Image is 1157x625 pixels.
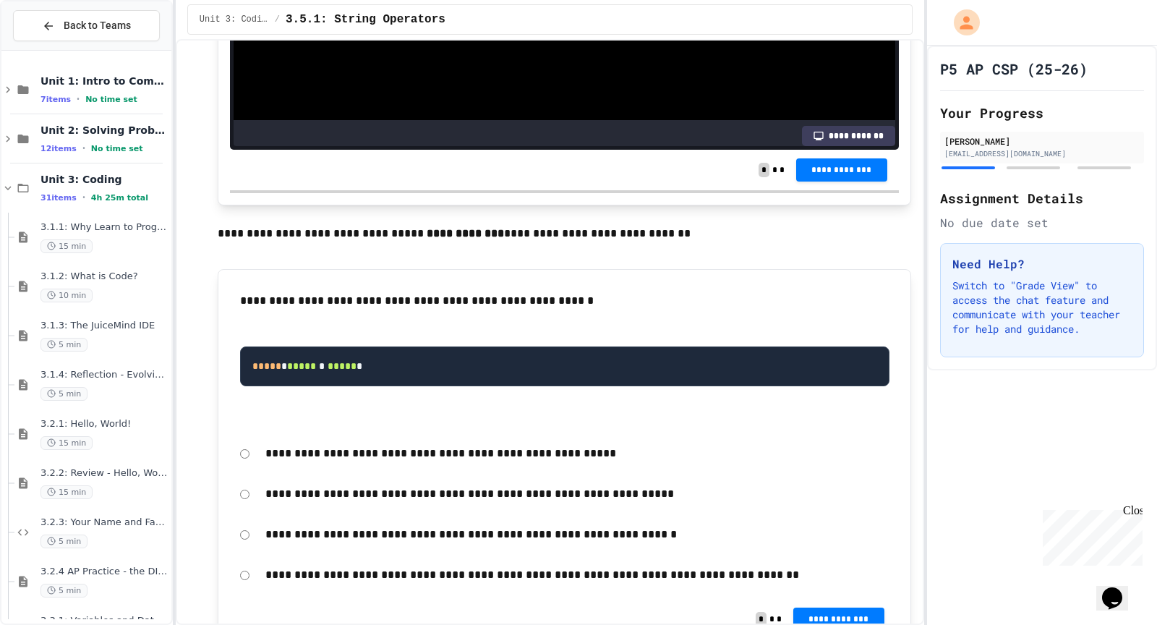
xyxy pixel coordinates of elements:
[40,369,168,381] span: 3.1.4: Reflection - Evolving Technology
[82,192,85,203] span: •
[82,143,85,154] span: •
[85,95,137,104] span: No time set
[940,59,1088,79] h1: P5 AP CSP (25-26)
[275,14,280,25] span: /
[944,148,1140,159] div: [EMAIL_ADDRESS][DOMAIN_NAME]
[40,95,71,104] span: 7 items
[40,535,87,548] span: 5 min
[40,320,168,332] span: 3.1.3: The JuiceMind IDE
[40,75,168,88] span: Unit 1: Intro to Computer Science
[944,135,1140,148] div: [PERSON_NAME]
[40,193,77,203] span: 31 items
[940,103,1144,123] h2: Your Progress
[40,566,168,578] span: 3.2.4 AP Practice - the DISPLAY Procedure
[13,10,160,41] button: Back to Teams
[40,584,87,598] span: 5 min
[40,144,77,153] span: 12 items
[40,289,93,302] span: 10 min
[40,387,87,401] span: 5 min
[952,255,1132,273] h3: Need Help?
[40,467,168,480] span: 3.2.2: Review - Hello, World!
[40,338,87,352] span: 5 min
[939,6,983,39] div: My Account
[64,18,131,33] span: Back to Teams
[40,124,168,137] span: Unit 2: Solving Problems in Computer Science
[40,485,93,499] span: 15 min
[940,214,1144,231] div: No due date set
[40,418,168,430] span: 3.2.1: Hello, World!
[40,271,168,283] span: 3.1.2: What is Code?
[40,239,93,253] span: 15 min
[940,188,1144,208] h2: Assignment Details
[200,14,269,25] span: Unit 3: Coding
[952,279,1132,336] p: Switch to "Grade View" to access the chat feature and communicate with your teacher for help and ...
[40,436,93,450] span: 15 min
[1096,567,1143,611] iframe: chat widget
[1037,504,1143,566] iframe: chat widget
[40,173,168,186] span: Unit 3: Coding
[40,516,168,529] span: 3.2.3: Your Name and Favorite Movie
[40,221,168,234] span: 3.1.1: Why Learn to Program?
[6,6,100,92] div: Chat with us now!Close
[91,193,148,203] span: 4h 25m total
[286,11,445,28] span: 3.5.1: String Operators
[91,144,143,153] span: No time set
[77,93,80,105] span: •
